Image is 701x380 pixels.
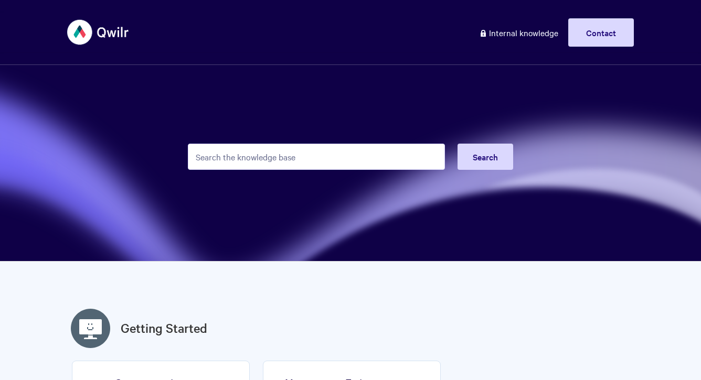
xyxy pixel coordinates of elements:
img: Qwilr Help Center [67,13,130,52]
a: Getting Started [121,319,207,338]
button: Search [458,144,513,170]
input: Search the knowledge base [188,144,445,170]
a: Contact [568,18,634,47]
a: Internal knowledge [471,18,566,47]
span: Search [473,151,498,162]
